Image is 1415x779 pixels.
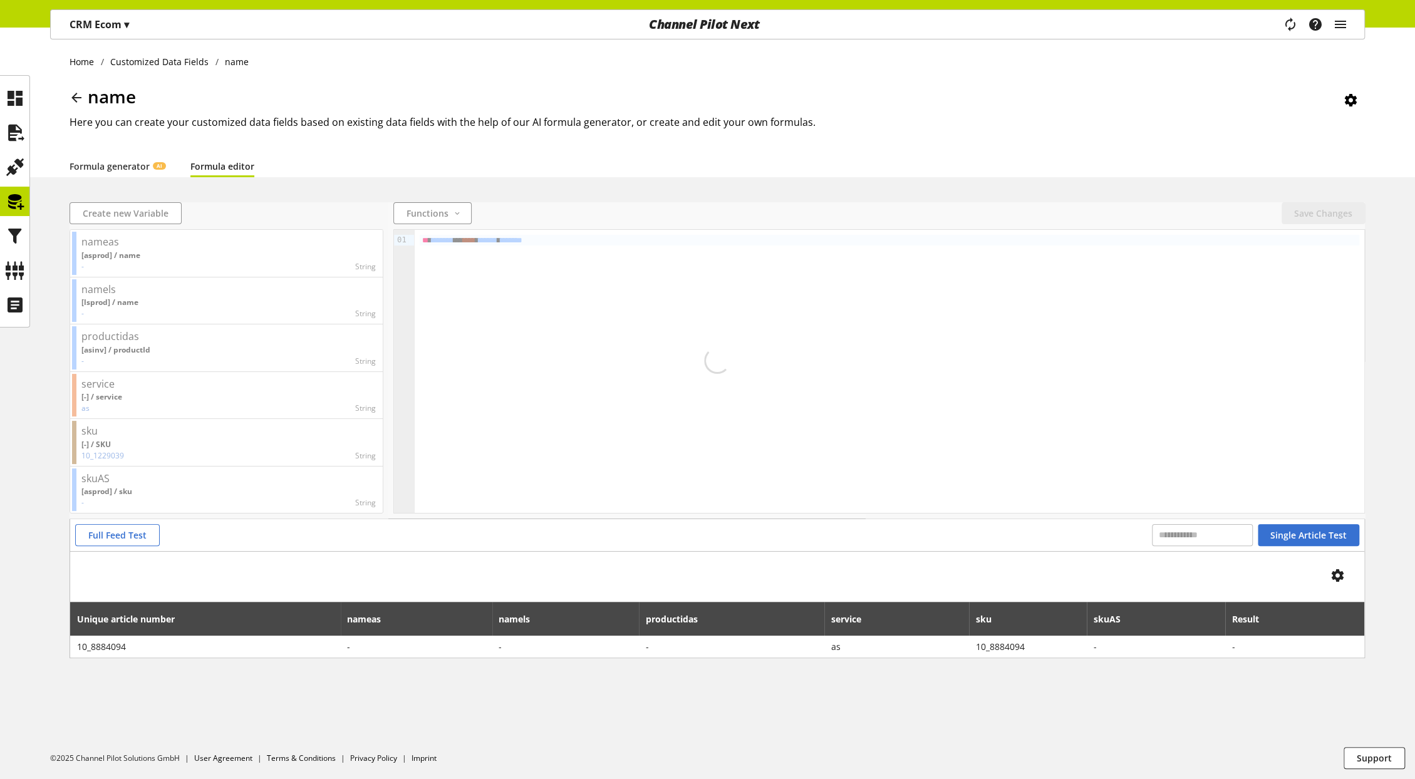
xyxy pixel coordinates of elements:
span: ▾ [124,18,129,31]
a: Customized Data Fields [104,55,215,68]
p: CRM Ecom [70,17,129,32]
span: 10_8884094 [976,640,1081,653]
a: User Agreement [194,753,252,763]
a: Terms & Conditions [267,753,336,763]
li: ©2025 Channel Pilot Solutions GmbH [50,753,194,764]
span: as [831,640,963,653]
button: Support [1344,747,1405,769]
span: sku [976,612,992,626]
button: Single Article Test [1258,524,1359,546]
span: namels [499,612,530,626]
a: Formula generatorAI [70,160,165,173]
a: Home [70,55,101,68]
span: Result [1232,612,1259,626]
span: Single Article Test [1270,529,1347,542]
span: service [831,612,861,626]
span: AI [157,162,162,170]
a: Formula editor [190,160,254,173]
span: productidas [646,612,698,626]
span: nameas [347,612,381,626]
a: Imprint [412,753,437,763]
span: Full Feed Test [88,529,147,542]
h2: Here you can create your customized data fields based on existing data fields with the help of ou... [70,115,1365,130]
span: skuAS [1093,612,1120,626]
nav: main navigation [50,9,1365,39]
span: 10_8884094 [77,640,334,653]
a: Privacy Policy [350,753,397,763]
span: Unique article number [77,612,175,626]
button: Full Feed Test [75,524,160,546]
span: name [88,85,136,108]
span: Support [1357,751,1392,765]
